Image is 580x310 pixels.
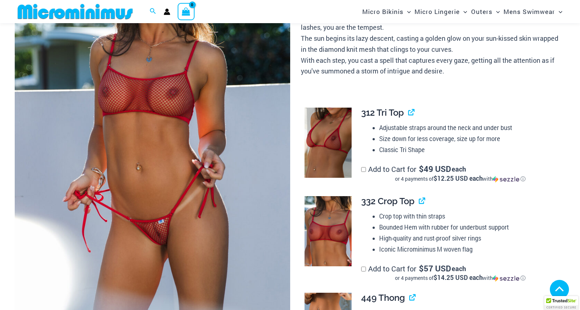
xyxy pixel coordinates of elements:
[361,267,366,271] input: Add to Cart for$57 USD eachor 4 payments of$14.25 USD eachwithSezzle Click to learn more about Se...
[359,1,565,22] nav: Site Navigation
[379,244,559,255] li: Iconic Microminimus M woven flag
[362,2,403,21] span: Micro Bikinis
[419,263,424,274] span: $
[361,274,559,282] div: or 4 payments of with
[379,222,559,233] li: Bounded Hem with rubber for underbust support
[460,2,467,21] span: Menu Toggle
[544,296,578,310] div: TrustedSite Certified
[493,275,519,282] img: Sezzle
[361,274,559,282] div: or 4 payments of$14.25 USD eachwithSezzle Click to learn more about Sezzle
[361,167,366,172] input: Add to Cart for$49 USD eachor 4 payments of$12.25 USD eachwithSezzle Click to learn more about Se...
[419,165,451,173] span: 49 USD
[502,2,564,21] a: Mens SwimwearMenu ToggleMenu Toggle
[361,292,405,303] span: 449 Thong
[379,122,559,133] li: Adjustable straps around the neck and under bust
[361,107,404,118] span: 312 Tri Top
[504,2,555,21] span: Mens Swimwear
[361,264,559,282] label: Add to Cart for
[178,3,195,20] a: View Shopping Cart, empty
[379,211,559,222] li: Crop top with thin straps
[419,265,451,272] span: 57 USD
[419,163,424,174] span: $
[150,7,156,17] a: Search icon link
[414,2,460,21] span: Micro Lingerie
[360,2,413,21] a: Micro BikinisMenu ToggleMenu Toggle
[305,108,352,178] img: Summer Storm Red 312 Tri Top
[452,165,466,173] span: each
[305,196,352,266] img: Summer Storm Red 332 Crop Top
[361,175,559,183] div: or 4 payments of$12.25 USD eachwithSezzle Click to learn more about Sezzle
[471,2,492,21] span: Outers
[379,133,559,144] li: Size down for less coverage, size up for more
[434,174,483,183] span: $12.25 USD each
[452,265,466,272] span: each
[361,196,414,206] span: 332 Crop Top
[164,8,170,15] a: Account icon link
[379,233,559,244] li: High-quality and rust-proof silver rings
[434,273,483,282] span: $14.25 USD each
[492,2,500,21] span: Menu Toggle
[361,164,559,183] label: Add to Cart for
[555,2,562,21] span: Menu Toggle
[379,144,559,155] li: Classic Tri Shape
[403,2,411,21] span: Menu Toggle
[413,2,469,21] a: Micro LingerieMenu ToggleMenu Toggle
[493,176,519,183] img: Sezzle
[469,2,502,21] a: OutersMenu ToggleMenu Toggle
[361,175,559,183] div: or 4 payments of with
[15,3,136,20] img: MM SHOP LOGO FLAT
